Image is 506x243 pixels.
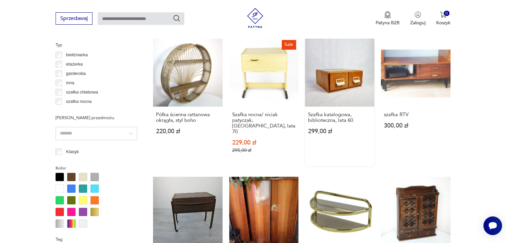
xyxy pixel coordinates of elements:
[66,148,79,155] p: Klasyk
[305,37,374,166] a: Szafka katalogowa, biblioteczna, lata 60.Szafka katalogowa, biblioteczna, lata 60.299,00 zł
[66,98,92,105] p: szafka nocna
[232,147,295,153] p: 295,00 zł
[384,112,447,118] h3: szafka RTV
[440,11,446,18] img: Ikona koszyka
[66,51,88,59] p: bieliźniarka
[66,89,98,96] p: szafka chlebowa
[173,14,181,22] button: Szukaj
[66,79,75,87] p: inna
[229,37,298,166] a: SaleSzafka nocna/ niciak patyczak, Niemcy, lata 70.Szafka nocna/ niciak patyczak, [GEOGRAPHIC_DAT...
[410,20,425,26] p: Zaloguj
[376,11,400,26] a: Ikona medaluPatyna B2B
[156,112,219,123] h3: Półka ścienna rattanowa okrągła, styl boho
[66,70,86,77] p: garderoba
[156,128,219,134] p: 220,00 zł
[444,11,449,16] div: 0
[410,11,425,26] button: Zaloguj
[232,140,295,145] p: 229,00 zł
[56,41,137,49] p: Typ
[232,112,295,134] h3: Szafka nocna/ niciak patyczak, [GEOGRAPHIC_DATA], lata 70.
[56,236,137,243] p: Tag
[376,11,400,26] button: Patyna B2B
[483,216,502,235] iframe: Smartsupp widget button
[376,20,400,26] p: Patyna B2B
[436,11,450,26] button: 0Koszyk
[56,12,92,25] button: Sprzedawaj
[245,8,265,28] img: Patyna - sklep z meblami i dekoracjami vintage
[308,128,371,134] p: 299,00 zł
[415,11,421,18] img: Ikonka użytkownika
[384,123,447,128] p: 300,00 zł
[381,37,450,166] a: szafka RTVszafka RTV300,00 zł
[308,112,371,123] h3: Szafka katalogowa, biblioteczna, lata 60.
[56,17,92,21] a: Sprzedawaj
[384,11,391,19] img: Ikona medalu
[66,61,83,68] p: etażerka
[436,20,450,26] p: Koszyk
[56,114,137,122] p: [PERSON_NAME] przedmiotu
[153,37,222,166] a: Półka ścienna rattanowa okrągła, styl bohoPółka ścienna rattanowa okrągła, styl boho220,00 zł
[56,164,137,172] p: Kolor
